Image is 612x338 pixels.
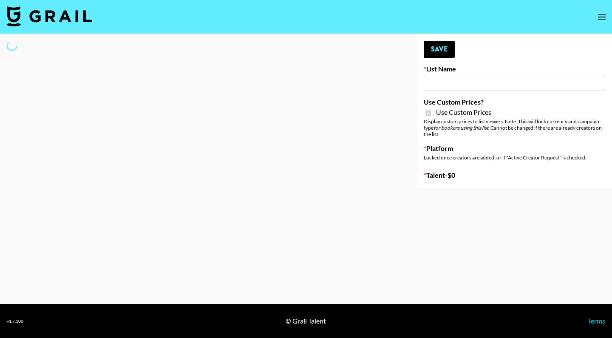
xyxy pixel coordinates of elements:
[433,125,488,131] em: for bookers using this list
[7,318,23,324] div: v 1.7.100
[436,108,491,116] span: Use Custom Prices
[593,9,610,26] button: open drawer
[424,171,605,179] label: Talent - $ 0
[424,154,605,161] div: Locked once creators are added, or if "Active Creator Request" is checked.
[424,144,605,153] label: Platform
[7,6,92,26] img: Grail Talent
[424,41,455,58] button: Save
[286,317,326,325] div: © Grail Talent
[424,118,605,137] div: Display custom prices to list viewers. Note: This will lock currency and campaign type . Cannot b...
[424,65,605,73] label: List Name
[588,317,605,325] a: Terms
[424,98,605,106] label: Use Custom Prices?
